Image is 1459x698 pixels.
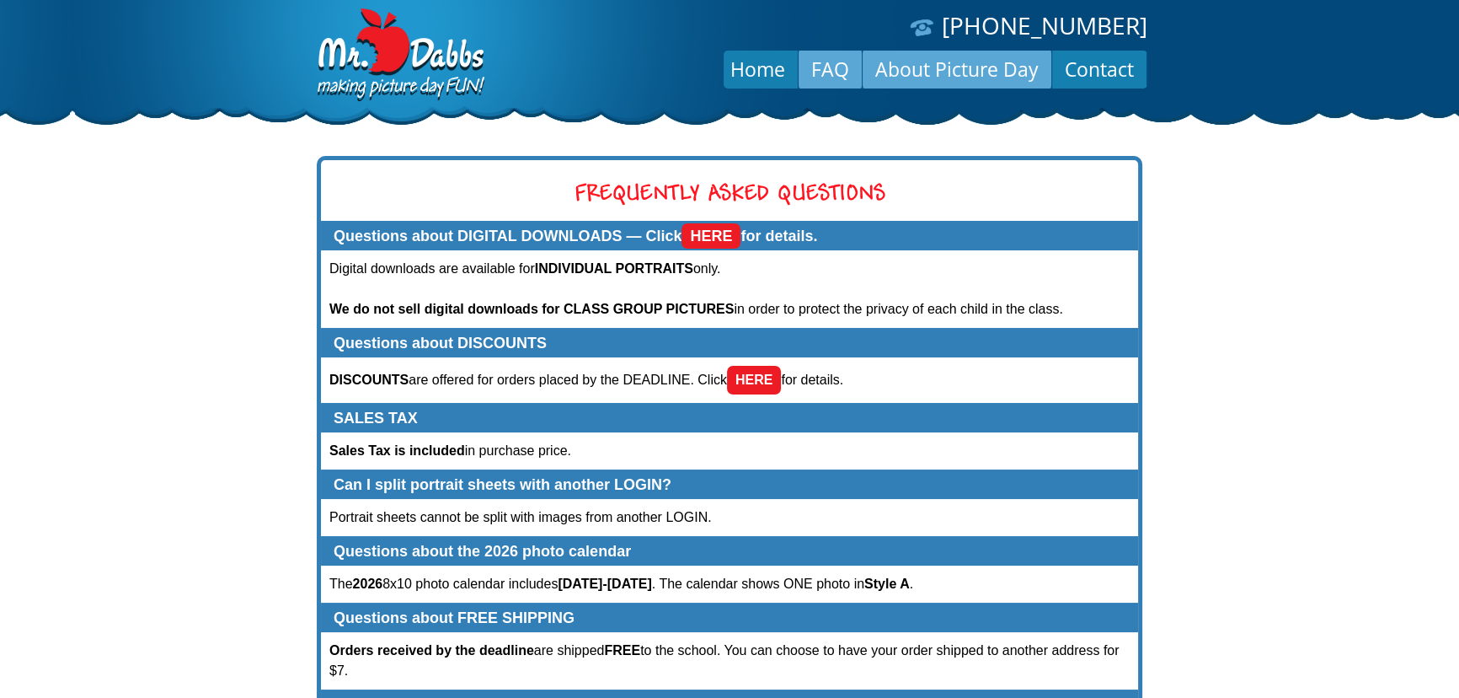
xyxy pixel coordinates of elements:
p: Digital downloads are available for only. in order to protect the privacy of each child in the cl... [329,259,1130,319]
p: Can I split portrait sheets with another LOGIN? [334,475,1125,494]
p: SALES TAX [334,409,1125,427]
strong: Orders received by the deadline [329,643,534,658]
a: Contact [1052,49,1146,89]
h1: Frequently Asked Questions [334,185,1125,204]
a: Home [718,49,798,89]
p: Portrait sheets cannot be split with images from another LOGIN. [329,507,1130,528]
strong: We do not sell digital downloads for CLASS GROUP PICTURES [329,302,734,316]
p: Questions about DIGITAL DOWNLOADS — Click for details. [334,227,1125,245]
p: Questions about DISCOUNTS [334,334,1125,352]
a: About Picture Day [863,49,1051,89]
a: HERE [727,366,781,395]
p: are offered for orders placed by the DEADLINE. Click for details. [329,366,1130,395]
strong: [DATE]-[DATE] [558,577,651,591]
p: The 8x10 photo calendar includes . The calendar shows ONE photo in . [329,574,1130,594]
a: HERE [681,223,740,249]
p: Questions about FREE SHIPPING [334,609,1125,627]
a: FAQ [799,49,862,89]
strong: Style A [864,577,910,591]
a: [PHONE_NUMBER] [942,9,1147,41]
p: Questions about the 2026 photo calendar [334,542,1125,561]
p: are shipped to the school. You can choose to have your order shipped to another address for $7. [329,641,1130,681]
strong: INDIVIDUAL PORTRAITS [535,261,693,276]
img: Dabbs Company [312,8,487,103]
strong: DISCOUNTS [329,373,409,387]
strong: 2026 [353,577,383,591]
strong: FREE [604,643,640,658]
p: in purchase price. [329,441,1130,461]
strong: Sales Tax is included [329,443,465,458]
